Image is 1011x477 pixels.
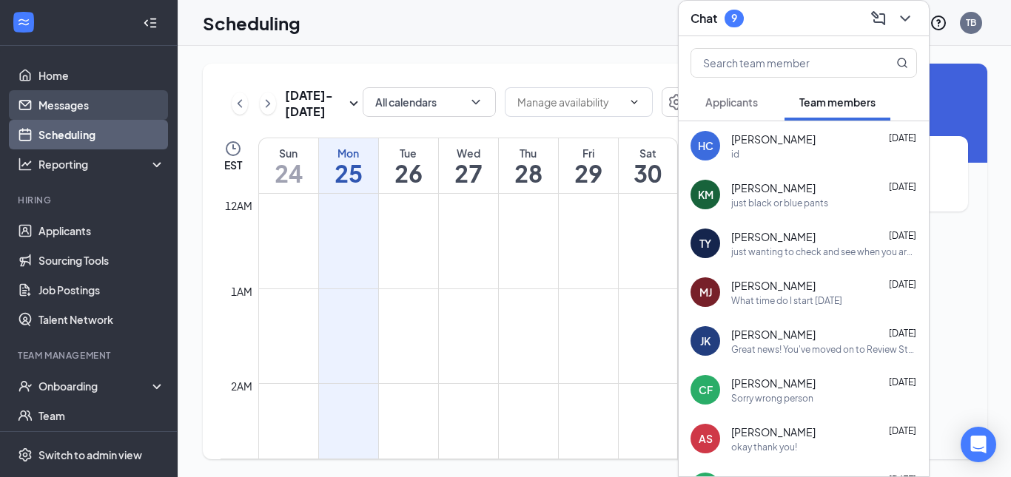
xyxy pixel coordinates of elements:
[619,160,678,186] h1: 30
[259,138,318,193] a: August 24, 2025
[232,95,247,112] svg: ChevronLeft
[379,160,438,186] h1: 26
[698,138,713,153] div: HC
[930,14,947,32] svg: QuestionInfo
[731,12,737,24] div: 9
[699,236,711,251] div: TY
[499,138,558,193] a: August 28, 2025
[867,7,890,30] button: ComposeMessage
[38,216,165,246] a: Applicants
[224,158,242,172] span: EST
[691,49,867,77] input: Search team member
[203,10,300,35] h1: Scheduling
[38,90,165,120] a: Messages
[18,379,33,393] svg: UserCheck
[619,146,678,160] div: Sat
[232,92,248,115] button: ChevronLeft
[870,10,887,27] svg: ComposeMessage
[38,305,165,334] a: Talent Network
[38,275,165,305] a: Job Postings
[499,146,558,160] div: Thu
[896,10,914,27] svg: ChevronDown
[261,95,275,112] svg: ChevronRight
[439,146,498,160] div: Wed
[363,87,496,117] button: All calendarsChevronDown
[889,425,916,436] span: [DATE]
[700,334,711,348] div: JK
[731,229,816,244] span: [PERSON_NAME]
[18,447,33,462] svg: Settings
[889,230,916,241] span: [DATE]
[38,157,166,172] div: Reporting
[468,95,483,109] svg: ChevronDown
[228,283,255,300] div: 1am
[662,87,691,120] a: Settings
[699,431,713,446] div: AS
[668,93,685,111] svg: Settings
[731,294,842,307] div: What time do I start [DATE]
[559,138,618,193] a: August 29, 2025
[559,146,618,160] div: Fri
[889,181,916,192] span: [DATE]
[731,327,816,342] span: [PERSON_NAME]
[698,187,713,202] div: KM
[18,349,162,362] div: Team Management
[319,160,378,186] h1: 25
[260,92,276,115] button: ChevronRight
[517,94,622,110] input: Manage availability
[731,392,813,405] div: Sorry wrong person
[889,328,916,339] span: [DATE]
[889,279,916,290] span: [DATE]
[731,376,816,390] span: [PERSON_NAME]
[38,401,165,430] a: Team
[961,427,996,462] div: Open Intercom Messenger
[731,278,816,293] span: [PERSON_NAME]
[38,246,165,275] a: Sourcing Tools
[699,382,713,397] div: CF
[259,146,318,160] div: Sun
[619,138,678,193] a: August 30, 2025
[966,16,976,29] div: TB
[731,343,917,356] div: Great news! You've moved on to Review Stage, the next stage of the application. We'll reach out s...
[731,132,816,146] span: [PERSON_NAME]
[285,87,345,120] h3: [DATE] - [DATE]
[439,160,498,186] h1: 27
[896,57,908,69] svg: MagnifyingGlass
[38,120,165,149] a: Scheduling
[319,146,378,160] div: Mon
[38,447,142,462] div: Switch to admin view
[38,379,152,393] div: Onboarding
[731,441,797,453] div: okay thank you!
[38,61,165,90] a: Home
[16,15,31,30] svg: WorkstreamLogo
[319,138,378,193] a: August 25, 2025
[345,95,363,112] svg: SmallChevronDown
[18,194,162,206] div: Hiring
[379,146,438,160] div: Tue
[259,160,318,186] h1: 24
[731,148,739,160] div: id
[143,16,158,30] svg: Collapse
[731,424,816,439] span: [PERSON_NAME]
[705,95,758,109] span: Applicants
[889,132,916,143] span: [DATE]
[893,7,917,30] button: ChevronDown
[731,197,828,209] div: just black or blue pants
[628,96,640,108] svg: ChevronDown
[731,246,917,258] div: just wanting to check and see when you are going to be able to start i understand health issues b...
[559,160,618,186] h1: 29
[228,378,255,394] div: 2am
[699,285,712,300] div: MJ
[499,160,558,186] h1: 28
[889,376,916,388] span: [DATE]
[691,10,717,27] h3: Chat
[224,140,242,158] svg: Clock
[439,138,498,193] a: August 27, 2025
[18,157,33,172] svg: Analysis
[662,87,691,117] button: Settings
[222,197,255,214] div: 12am
[731,180,816,195] span: [PERSON_NAME]
[799,95,876,109] span: Team members
[379,138,438,193] a: August 26, 2025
